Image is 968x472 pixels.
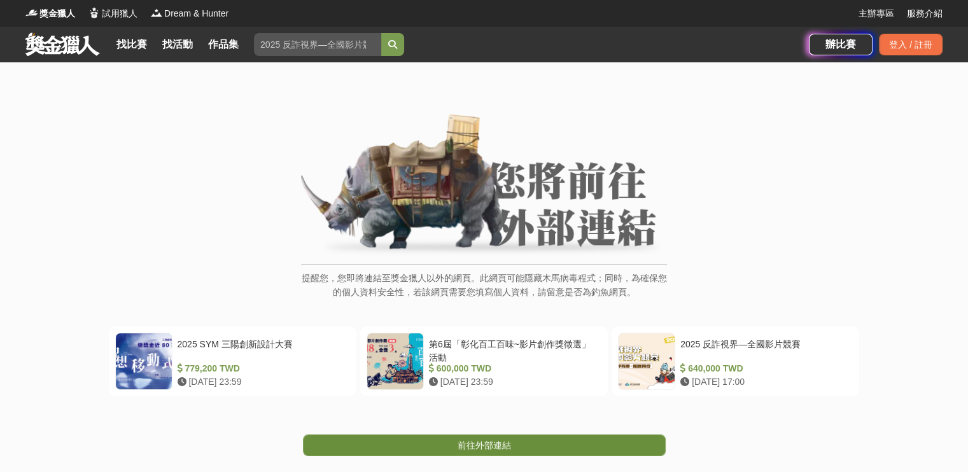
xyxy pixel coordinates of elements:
img: Logo [88,6,101,19]
a: 前往外部連結 [303,434,666,456]
img: External Link Banner [301,114,667,258]
div: 登入 / 註冊 [879,34,943,55]
a: 2025 反詐視界—全國影片競賽 640,000 TWD [DATE] 17:00 [612,326,859,396]
img: Logo [150,6,163,19]
a: 主辦專區 [859,7,894,20]
a: 辦比賽 [809,34,873,55]
input: 2025 反詐視界—全國影片競賽 [254,33,381,56]
a: 找活動 [157,36,198,53]
div: 779,200 TWD [178,362,345,375]
div: 640,000 TWD [680,362,848,375]
div: [DATE] 17:00 [680,375,848,389]
div: 2025 反詐視界—全國影片競賽 [680,338,848,362]
img: Logo [25,6,38,19]
p: 提醒您，您即將連結至獎金獵人以外的網頁。此網頁可能隱藏木馬病毒程式；同時，為確保您的個人資料安全性，若該網頁需要您填寫個人資料，請留意是否為釣魚網頁。 [301,271,667,312]
div: 600,000 TWD [429,362,596,375]
div: [DATE] 23:59 [178,375,345,389]
a: 服務介紹 [907,7,943,20]
a: 第6屆「彰化百工百味~影片創作獎徵選」活動 600,000 TWD [DATE] 23:59 [360,326,608,396]
a: LogoDream & Hunter [150,7,228,20]
span: 試用獵人 [102,7,137,20]
div: 第6屆「彰化百工百味~影片創作獎徵選」活動 [429,338,596,362]
div: [DATE] 23:59 [429,375,596,389]
a: 找比賽 [111,36,152,53]
a: Logo試用獵人 [88,7,137,20]
a: 2025 SYM 三陽創新設計大賽 779,200 TWD [DATE] 23:59 [109,326,356,396]
span: Dream & Hunter [164,7,228,20]
span: 獎金獵人 [39,7,75,20]
div: 2025 SYM 三陽創新設計大賽 [178,338,345,362]
a: Logo獎金獵人 [25,7,75,20]
a: 作品集 [203,36,244,53]
span: 前往外部連結 [458,440,511,450]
